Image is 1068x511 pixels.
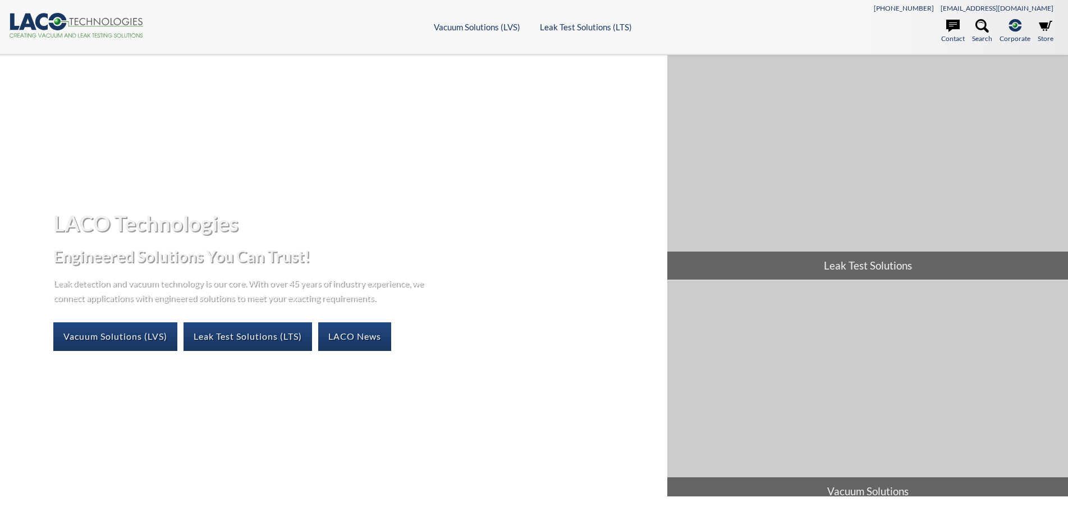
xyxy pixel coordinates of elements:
[667,477,1068,505] span: Vacuum Solutions
[941,4,1053,12] a: [EMAIL_ADDRESS][DOMAIN_NAME]
[540,22,632,32] a: Leak Test Solutions (LTS)
[53,246,658,267] h2: Engineered Solutions You Can Trust!
[53,322,177,350] a: Vacuum Solutions (LVS)
[53,276,429,304] p: Leak detection and vacuum technology is our core. With over 45 years of industry experience, we c...
[667,55,1068,280] a: Leak Test Solutions
[941,19,965,44] a: Contact
[667,252,1068,280] span: Leak Test Solutions
[972,19,992,44] a: Search
[184,322,312,350] a: Leak Test Solutions (LTS)
[667,280,1068,505] a: Vacuum Solutions
[1038,19,1053,44] a: Store
[318,322,391,350] a: LACO News
[874,4,934,12] a: [PHONE_NUMBER]
[53,209,658,237] h1: LACO Technologies
[1000,33,1030,44] span: Corporate
[434,22,520,32] a: Vacuum Solutions (LVS)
